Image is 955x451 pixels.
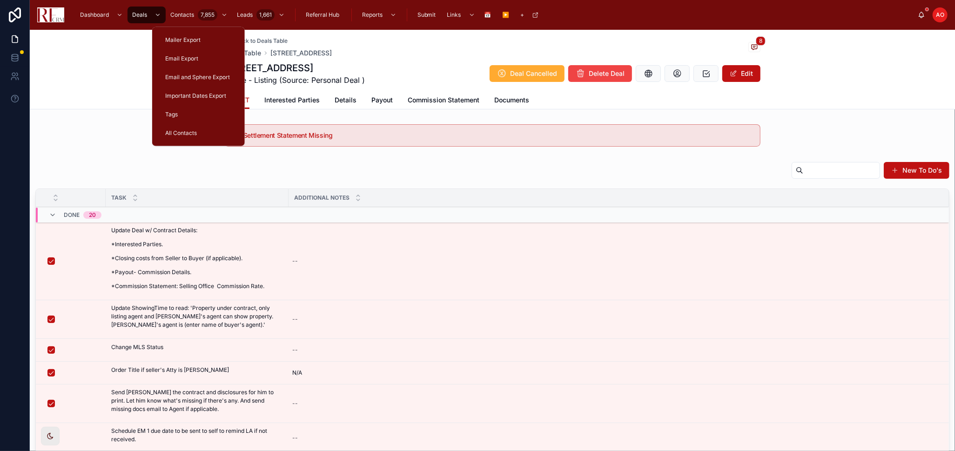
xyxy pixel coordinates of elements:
span: Referral Hub [306,11,339,19]
span: Interested Parties [264,95,320,105]
div: -- [292,346,298,354]
div: 1,661 [256,9,275,20]
a: Referral Hub [301,7,346,23]
h5: Settlement Statement Missing [243,132,753,139]
span: All Contacts [165,129,197,137]
p: Order Title if seller's Atty is [PERSON_NAME] [111,366,229,374]
a: Links [443,7,480,23]
p: Change MLS Status [111,343,163,351]
span: Back to Deals Table [235,37,288,45]
a: Back to Deals Table [224,37,288,45]
div: -- [292,257,298,265]
span: Email and Sphere Export [165,74,230,81]
span: Active - Listing (Source: Personal Deal ) [224,74,365,86]
button: 8 [748,42,760,54]
button: New To Do's [884,162,949,179]
p: Send [PERSON_NAME] the contract and disclosures for him to print. Let him know what's missing if ... [111,388,283,413]
button: Delete Deal [568,65,632,82]
a: Interested Parties [264,92,320,110]
div: -- [292,400,298,407]
a: Important Dates Export [158,88,239,104]
div: scrollable content [72,5,918,25]
p: *Commission Statement: Selling Office Commission Rate. [111,282,264,290]
span: Payout [371,95,393,105]
span: Additional Notes [294,194,350,202]
span: Task [111,194,127,202]
span: 8 [756,36,766,46]
span: Documents [494,95,529,105]
span: Mailer Export [165,36,201,44]
span: Done [64,212,80,219]
div: 20 [89,212,96,219]
span: Deals [132,11,147,19]
a: All Contacts [158,125,239,141]
a: Email and Sphere Export [158,69,239,86]
a: Deals [128,7,166,23]
span: Leads [237,11,253,19]
a: [STREET_ADDRESS] [270,48,332,58]
span: N/A [292,369,302,377]
a: Reports [357,7,401,23]
p: Update ShowingTime to read: 'Property under contract, only listing agent and [PERSON_NAME]'s agen... [111,304,283,329]
span: Links [447,11,461,19]
span: Delete Deal [589,69,625,78]
a: Leads1,661 [232,7,289,23]
p: *Interested Parties. [111,240,264,249]
button: Edit [722,65,760,82]
span: Details [335,95,356,105]
img: App logo [37,7,64,22]
span: Commission Statement [408,95,479,105]
a: Documents [494,92,529,110]
span: + [521,11,525,19]
span: ▶️ [503,11,510,19]
span: Reports [362,11,383,19]
a: Email Export [158,50,239,67]
span: Dashboard [80,11,109,19]
a: Submit [413,7,443,23]
p: *Closing costs from Seller to Buyer (if applicable). [111,254,264,263]
span: Important Dates Export [165,92,226,100]
span: AO [936,11,944,19]
p: *Payout- Commission Details. [111,268,264,276]
span: Contacts [170,11,194,19]
p: Update Deal w/ Contract Details: [111,226,264,235]
a: Tags [158,106,239,123]
p: Schedule EM 1 due date to be sent to self to remind LA if not received. [111,427,283,444]
div: -- [292,316,298,323]
a: Contacts7,855 [166,7,232,23]
span: Tags [165,111,178,118]
a: Dashboard [75,7,128,23]
span: Deal Cancelled [510,69,557,78]
button: Deal Cancelled [490,65,565,82]
a: + [516,7,544,23]
div: -- [292,434,298,442]
a: Commission Statement [408,92,479,110]
a: 📅 [480,7,498,23]
span: 📅 [484,11,491,19]
a: ▶️ [498,7,516,23]
div: 7,855 [198,9,217,20]
a: Payout [371,92,393,110]
a: Details [335,92,356,110]
span: Submit [417,11,436,19]
h1: [STREET_ADDRESS] [224,61,365,74]
span: Email Export [165,55,198,62]
a: Mailer Export [158,32,239,48]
